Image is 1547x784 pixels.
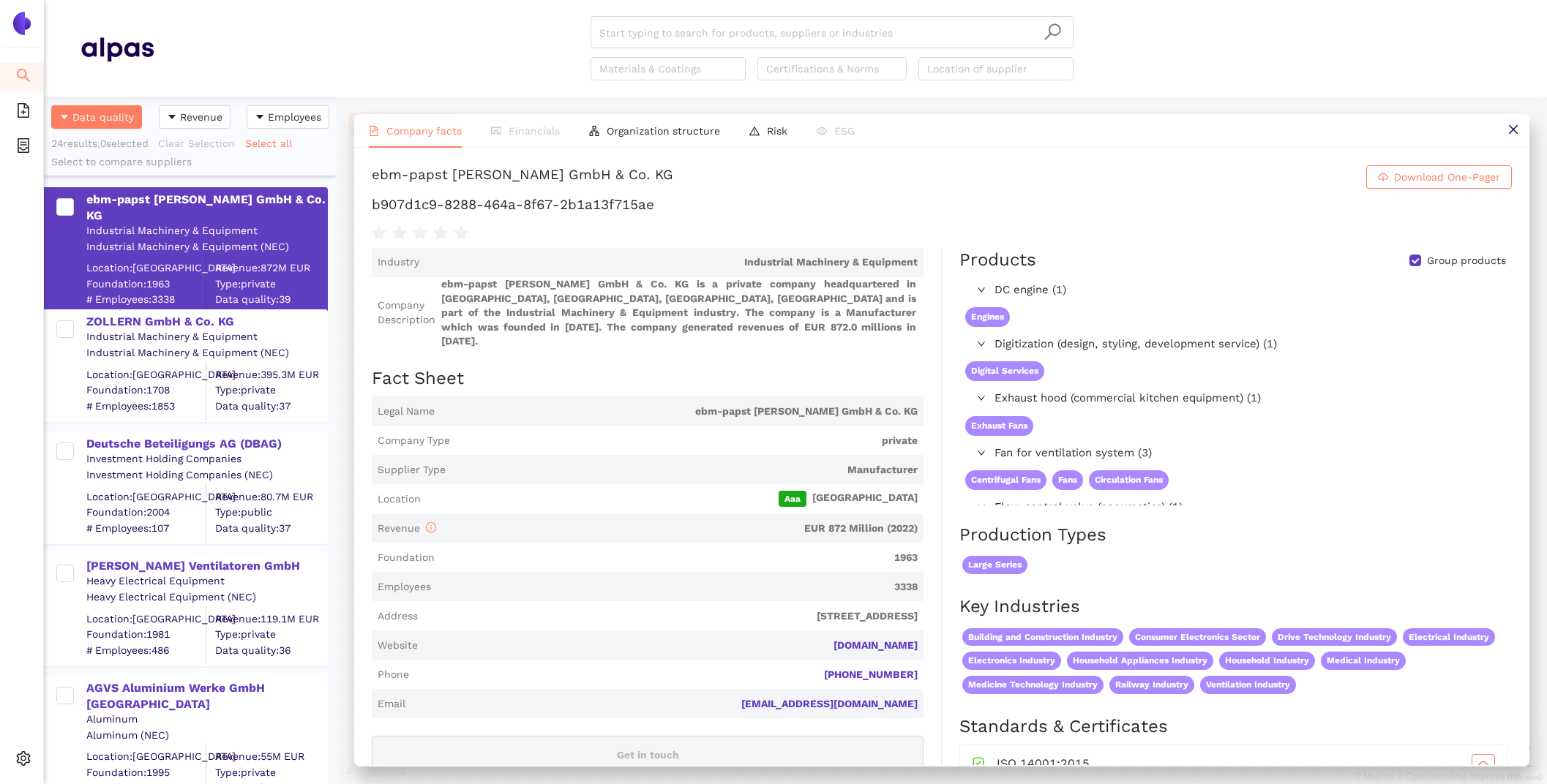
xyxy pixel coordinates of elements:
span: Large Series [962,556,1027,574]
span: Address [378,609,418,624]
span: right [977,448,986,457]
span: fund-view [491,126,501,136]
span: Type: public [215,505,326,520]
span: Data quality: 37 [215,399,326,413]
div: Location: [GEOGRAPHIC_DATA] [86,611,206,626]
div: Industrial Machinery & Equipment (NEC) [86,346,326,361]
div: Industrial Machinery & Equipment [86,330,326,344]
span: DC engine (1) [994,282,1505,299]
div: DC engine (1) [959,279,1510,302]
span: Consumer Electronics Sector [1129,628,1266,647]
div: Location: [GEOGRAPHIC_DATA] [86,750,206,764]
span: Electrical Industry [1403,628,1495,647]
span: right [977,393,986,402]
span: Phone [378,668,409,682]
span: right [977,502,986,511]
div: Heavy Electrical Equipment (NEC) [86,590,326,605]
span: Company facts [386,125,462,137]
span: search [1044,23,1062,41]
span: 3338 [437,580,918,595]
div: Location: [GEOGRAPHIC_DATA] [86,489,206,504]
span: Digitization (design, styling, development service) (1) [994,336,1505,353]
span: Revenue [378,522,436,534]
div: Fan for ventilation system (3) [959,442,1510,465]
span: Engines [965,307,1010,327]
span: Organization structure [607,125,720,137]
span: Company Description [378,298,435,327]
span: info-circle [426,522,436,532]
button: Clear Selection [157,132,244,155]
div: Aluminum (NEC) [86,728,326,742]
div: Location: [GEOGRAPHIC_DATA] [86,261,206,276]
span: Industry [378,255,419,270]
span: Centrifugal Fans [965,470,1046,490]
img: Homepage [80,31,154,67]
span: caret-down [59,112,70,124]
span: Digital Services [965,361,1044,381]
span: container [16,133,31,162]
h1: b907d1c9-8288-464a-8f67-2b1a13f715ae [372,195,1512,214]
span: caret-down [167,112,177,124]
span: file-add [16,98,31,127]
div: Revenue: 80.7M EUR [215,489,326,504]
div: Location: [GEOGRAPHIC_DATA] [86,367,206,382]
span: Email [378,697,405,712]
span: Foundation: 1708 [86,383,206,398]
button: Select all [244,132,301,155]
span: star [413,226,427,241]
span: eye [817,126,827,136]
span: Employees [378,580,431,595]
div: Deutsche Beteiligungs AG (DBAG) [86,436,326,452]
span: right [977,285,986,294]
div: ebm-papst [PERSON_NAME] GmbH & Co. KG [372,165,673,189]
h2: Fact Sheet [372,366,924,391]
span: ebm-papst [PERSON_NAME] GmbH & Co. KG [441,404,918,419]
span: Foundation: 1981 [86,627,206,642]
span: warning [749,126,760,136]
h2: Production Types [959,523,1512,548]
span: Data quality: 39 [215,293,326,307]
span: Website [378,638,418,653]
span: Location [378,492,421,507]
div: ISO 14001:2015 [997,754,1495,777]
span: Type: private [215,383,326,398]
span: Railway Industry [1109,676,1194,694]
div: Revenue: 119.1M EUR [215,611,326,626]
span: Legal Name [378,404,435,419]
span: Foundation: 1995 [86,765,206,780]
span: Exhaust Fans [965,416,1033,436]
div: Select to compare suppliers [51,155,329,170]
button: cloud-download [1472,754,1495,777]
span: Drive Technology Industry [1272,628,1397,647]
span: Foundation [378,551,435,565]
span: Aaa [779,491,806,507]
div: Revenue: 55M EUR [215,750,326,764]
span: search [16,63,31,92]
span: cloud-download [1472,760,1494,772]
span: safety-certificate [972,754,985,770]
div: Industrial Machinery & Equipment [86,224,326,238]
span: Group products [1421,254,1512,268]
span: 24 results, 0 selected [51,137,149,149]
div: Investment Holding Companies [86,452,326,467]
span: Household Industry [1219,652,1315,670]
span: cloud-download [1378,172,1388,184]
span: Download One-Pager [1394,169,1500,185]
button: cloud-downloadDownload One-Pager [1366,165,1512,189]
div: Revenue: 872M EUR [215,261,326,276]
div: Aluminum [86,712,326,727]
span: # Employees: 3338 [86,293,206,307]
span: Risk [767,125,787,137]
button: close [1497,114,1529,147]
span: apartment [589,126,599,136]
button: caret-downRevenue [159,105,231,129]
span: setting [16,746,31,775]
span: Household Appliances Industry [1067,652,1213,670]
span: Financials [509,125,560,137]
div: Investment Holding Companies (NEC) [86,468,326,483]
div: Digitization (design, styling, development service) (1) [959,333,1510,356]
span: Foundation: 2004 [86,505,206,520]
span: file-text [369,126,379,136]
div: Industrial Machinery & Equipment (NEC) [86,239,326,254]
span: # Employees: 486 [86,643,206,657]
